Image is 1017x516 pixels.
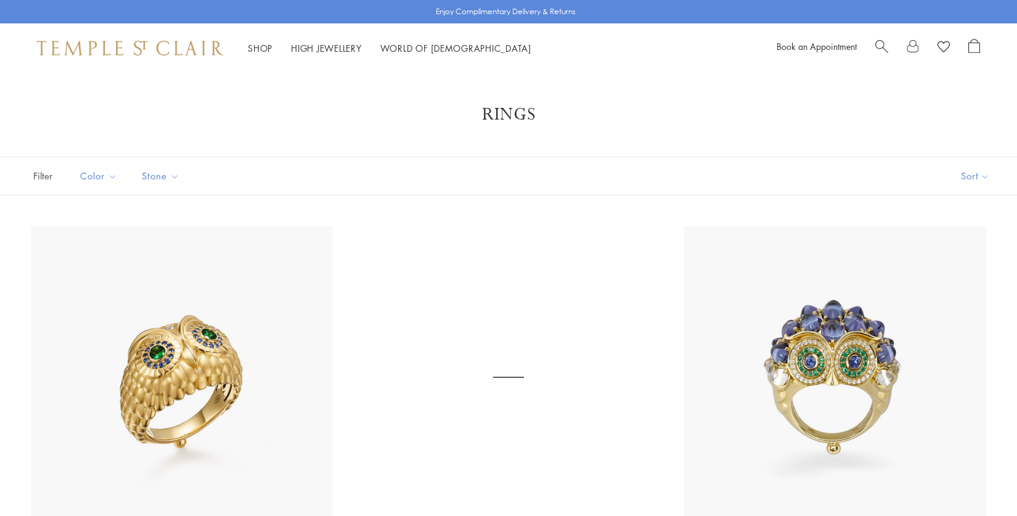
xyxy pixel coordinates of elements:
[777,40,857,52] a: Book an Appointment
[937,39,950,57] a: View Wishlist
[248,41,531,56] nav: Main navigation
[133,162,189,190] button: Stone
[71,162,126,190] button: Color
[136,168,189,184] span: Stone
[933,157,1017,195] button: Show sort by
[436,6,576,18] p: Enjoy Complimentary Delivery & Returns
[968,39,980,57] a: Open Shopping Bag
[248,42,272,54] a: ShopShop
[291,42,362,54] a: High JewelleryHigh Jewellery
[875,39,888,57] a: Search
[74,168,126,184] span: Color
[49,104,968,126] h1: Rings
[37,41,223,55] img: Temple St. Clair
[380,42,531,54] a: World of [DEMOGRAPHIC_DATA]World of [DEMOGRAPHIC_DATA]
